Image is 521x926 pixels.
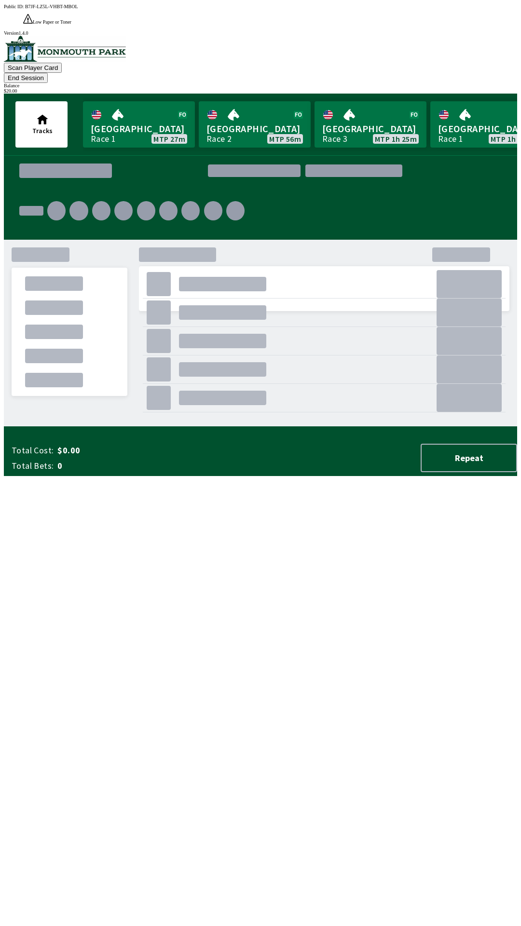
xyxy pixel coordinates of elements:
[4,30,517,36] div: Version 1.4.0
[57,445,209,456] span: $0.00
[4,83,517,88] div: Balance
[4,63,62,73] button: Scan Player Card
[437,355,502,383] div: .
[139,321,509,427] div: .
[407,167,502,175] div: .
[438,135,463,143] div: Race 1
[315,101,426,148] a: [GEOGRAPHIC_DATA]Race 3MTP 1h 25m
[4,36,126,62] img: venue logo
[429,452,508,463] span: Repeat
[248,197,502,245] div: .
[206,123,303,135] span: [GEOGRAPHIC_DATA]
[25,300,83,315] div: .
[179,277,266,291] div: .
[179,391,266,405] div: .
[322,135,347,143] div: Race 3
[375,135,417,143] span: MTP 1h 25m
[181,201,200,220] div: .
[147,357,171,381] div: .
[437,299,502,327] div: .
[25,276,83,291] div: .
[159,201,178,220] div: .
[4,4,517,9] div: Public ID:
[437,327,502,355] div: .
[4,73,48,83] button: End Session
[437,270,502,298] div: .
[147,386,171,410] div: .
[12,460,54,472] span: Total Bets:
[19,206,43,216] div: .
[153,135,185,143] span: MTP 27m
[47,201,66,220] div: .
[179,334,266,348] div: .
[32,126,53,135] span: Tracks
[12,247,69,262] div: .
[4,88,517,94] div: $ 20.00
[226,201,245,220] div: .
[421,444,517,472] button: Repeat
[147,272,171,296] div: .
[269,135,301,143] span: MTP 56m
[179,362,266,377] div: .
[33,19,71,25] span: Low Paper or Toner
[25,373,83,387] div: .
[199,101,311,148] a: [GEOGRAPHIC_DATA]Race 2MTP 56m
[25,325,83,339] div: .
[25,349,83,363] div: .
[437,384,502,412] div: .
[15,101,68,148] button: Tracks
[69,201,88,220] div: .
[137,201,155,220] div: .
[114,201,133,220] div: .
[322,123,419,135] span: [GEOGRAPHIC_DATA]
[147,300,171,325] div: .
[179,305,266,320] div: .
[83,101,195,148] a: [GEOGRAPHIC_DATA]Race 1MTP 27m
[206,135,232,143] div: Race 2
[25,4,78,9] span: B7JF-LZ5L-VHBT-MBOL
[204,201,222,220] div: .
[57,460,209,472] span: 0
[91,135,116,143] div: Race 1
[147,329,171,353] div: .
[12,445,54,456] span: Total Cost:
[91,123,187,135] span: [GEOGRAPHIC_DATA]
[92,201,110,220] div: .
